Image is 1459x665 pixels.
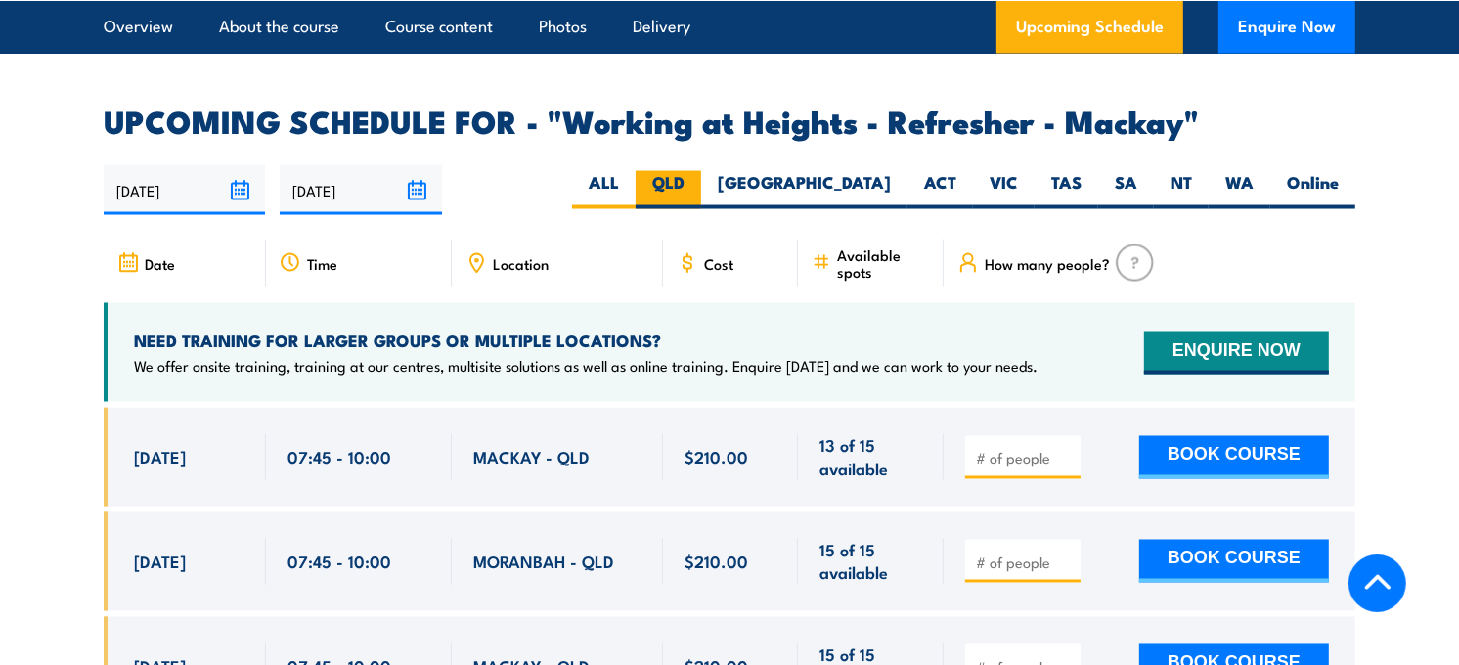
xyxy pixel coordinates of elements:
label: SA [1098,171,1154,209]
span: Location [493,255,549,272]
span: MACKAY - QLD [473,446,590,468]
button: BOOK COURSE [1139,436,1329,479]
span: MORANBAH - QLD [473,551,614,573]
span: Cost [704,255,733,272]
h4: NEED TRAINING FOR LARGER GROUPS OR MULTIPLE LOCATIONS? [134,330,1038,351]
label: ACT [907,171,973,209]
label: ALL [572,171,636,209]
label: TAS [1035,171,1098,209]
label: Online [1270,171,1355,209]
span: 07:45 - 10:00 [287,551,391,573]
button: ENQUIRE NOW [1144,332,1329,375]
span: 07:45 - 10:00 [287,446,391,468]
input: To date [280,165,441,215]
h2: UPCOMING SCHEDULE FOR - "Working at Heights - Refresher - Mackay" [104,107,1355,134]
span: How many people? [985,255,1110,272]
span: $210.00 [685,551,748,573]
label: [GEOGRAPHIC_DATA] [701,171,907,209]
p: We offer onsite training, training at our centres, multisite solutions as well as online training... [134,356,1038,376]
span: 15 of 15 available [819,539,922,585]
span: Time [307,255,337,272]
label: NT [1154,171,1209,209]
span: [DATE] [134,446,186,468]
span: $210.00 [685,446,748,468]
label: QLD [636,171,701,209]
button: BOOK COURSE [1139,540,1329,583]
label: WA [1209,171,1270,209]
label: VIC [973,171,1035,209]
input: # of people [976,449,1074,468]
span: Available spots [837,246,930,280]
span: 13 of 15 available [819,434,922,480]
span: [DATE] [134,551,186,573]
input: # of people [976,554,1074,573]
input: From date [104,165,265,215]
span: Date [145,255,175,272]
